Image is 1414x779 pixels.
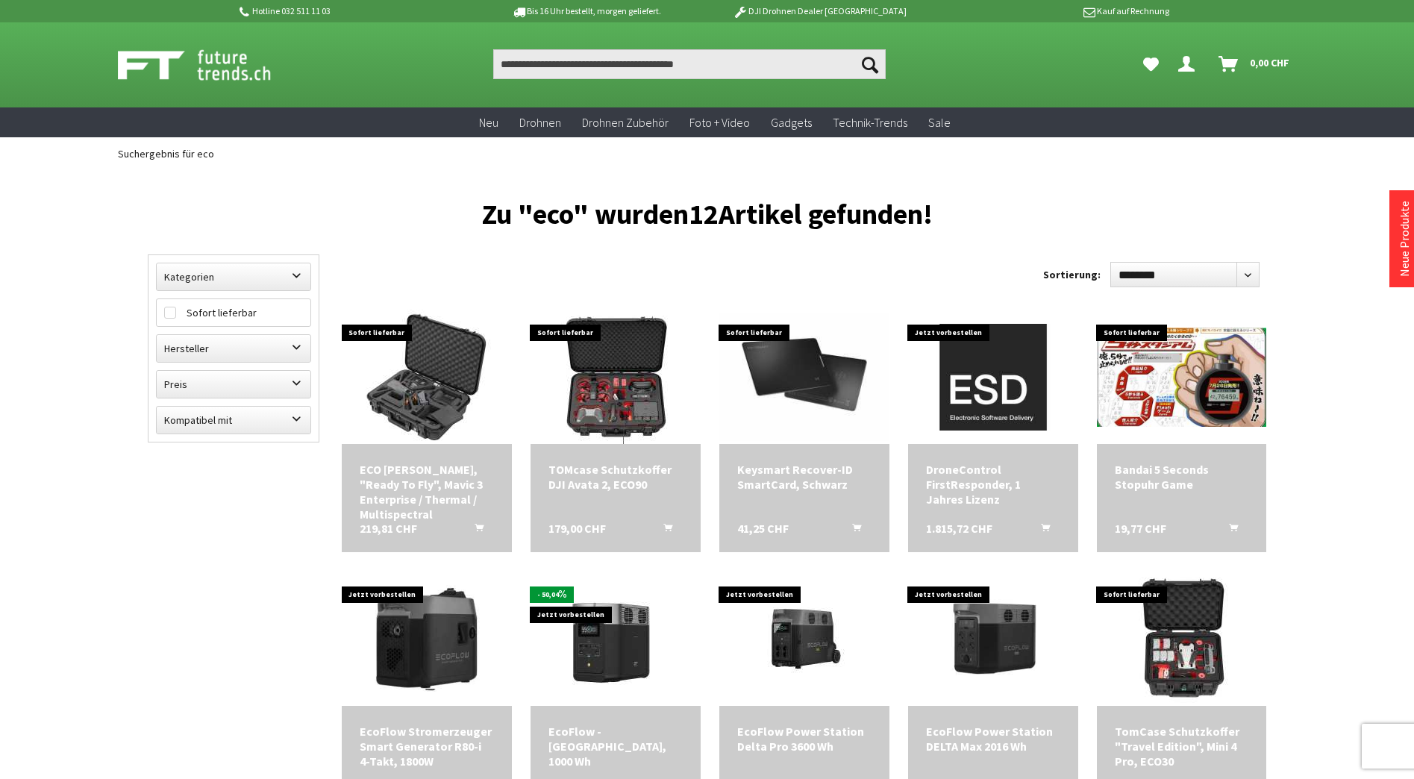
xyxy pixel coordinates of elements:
a: Foto + Video [679,107,760,138]
a: DroneControl FirstResponder, 1 Jahres Lizenz 1.815,72 CHF In den Warenkorb [926,462,1060,507]
label: Sofort lieferbar [157,299,310,326]
a: Technik-Trends [822,107,918,138]
div: EcoFlow Power Station DELTA Max 2016 Wh [926,724,1060,754]
a: Neu [469,107,509,138]
img: DroneControl FirstResponder, 1 Jahres Lizenz [908,324,1078,431]
button: In den Warenkorb [457,521,492,540]
a: Dein Konto [1172,49,1207,79]
div: Bandai 5 Seconds Stopuhr Game [1115,462,1249,492]
label: Hersteller [157,335,310,362]
span: 0,00 CHF [1250,51,1289,75]
h1: Zu "eco" wurden Artikel gefunden! [148,204,1267,225]
a: Sale [918,107,961,138]
div: EcoFlow Power Station Delta Pro 3600 Wh [737,724,872,754]
span: 19,77 CHF [1115,521,1166,536]
img: Keysmart Recover-ID SmartCard, Schwarz [719,313,889,441]
div: EcoFlow Stromerzeuger Smart Generator R80-i 4-Takt, 1800W [360,724,494,769]
a: EcoFlow - [GEOGRAPHIC_DATA], 1000 Wh 649,00 CHF In den Warenkorb [548,724,683,769]
a: ECO [PERSON_NAME], "Ready To Fly", Mavic 3 Enterprise / Thermal / Multispectral 219,81 CHF In den... [360,462,494,522]
img: Shop Futuretrends - zur Startseite wechseln [118,46,304,84]
a: Gadgets [760,107,822,138]
label: Kompatibel mit [157,407,310,434]
input: Produkt, Marke, Kategorie, EAN, Artikelnummer… [493,49,886,79]
span: 1.815,72 CHF [926,521,992,536]
span: Gadgets [771,115,812,130]
label: Sortierung: [1043,263,1101,287]
a: TomCase Schutzkoffer "Travel Edition", Mini 4 Pro, ECO30 119,44 CHF In den Warenkorb [1115,724,1249,769]
a: Meine Favoriten [1136,49,1166,79]
a: Bandai 5 Seconds Stopuhr Game 19,77 CHF In den Warenkorb [1115,462,1249,492]
p: Hotline 032 511 11 03 [237,2,470,20]
span: 219,81 CHF [360,521,417,536]
span: Drohnen Zubehör [582,115,669,130]
a: Neue Produkte [1397,201,1412,277]
div: EcoFlow - [GEOGRAPHIC_DATA], 1000 Wh [548,724,683,769]
label: Kategorien [157,263,310,290]
button: Suchen [854,49,886,79]
span: 179,00 CHF [548,521,606,536]
div: DroneControl FirstResponder, 1 Jahres Lizenz [926,462,1060,507]
a: Warenkorb [1213,49,1297,79]
a: TOMcase Schutzkoffer DJI Avata 2, ECO90 179,00 CHF In den Warenkorb [548,462,683,492]
img: EcoFlow Stromerzeuger Smart Generator R80-i 4-Takt, 1800W [342,585,512,692]
img: Ecoflow Delta Pro [737,572,872,706]
span: Suchergebnis für eco [118,147,214,160]
span: Neu [479,115,498,130]
a: Keysmart Recover-ID SmartCard, Schwarz 41,25 CHF In den Warenkorb [737,462,872,492]
a: EcoFlow Power Station DELTA Max 2016 Wh 2.405,90 CHF In den Warenkorb [926,724,1060,754]
div: Keysmart Recover-ID SmartCard, Schwarz [737,462,872,492]
a: Drohnen [509,107,572,138]
a: EcoFlow Stromerzeuger Smart Generator R80-i 4-Takt, 1800W 1.603,94 CHF In den Warenkorb [360,724,494,769]
span: Drohnen [519,115,561,130]
button: In den Warenkorb [645,521,681,540]
div: TomCase Schutzkoffer "Travel Edition", Mini 4 Pro, ECO30 [1115,724,1249,769]
img: EcoFlow Power Station DELTA Max 2016 Wh [908,585,1078,692]
p: Kauf auf Rechnung [936,2,1169,20]
img: ECO Schutzkoffer, "Ready To Fly", Mavic 3 Enterprise / Thermal / Multispectral [360,310,494,444]
img: TomCase Schutzkoffer "Travel Edition", Mini 4 Pro, ECO30 [1115,572,1249,706]
button: In den Warenkorb [1023,521,1059,540]
img: EcoFlow - Power Station Delta 2, 1000 Wh [548,572,683,706]
div: ECO [PERSON_NAME], "Ready To Fly", Mavic 3 Enterprise / Thermal / Multispectral [360,462,494,522]
a: EcoFlow Power Station Delta Pro 3600 Wh 4.011,84 CHF In den Warenkorb [737,724,872,754]
button: In den Warenkorb [1211,521,1247,540]
span: Technik-Trends [833,115,907,130]
a: Drohnen Zubehör [572,107,679,138]
span: 41,25 CHF [737,521,789,536]
img: TOMcase Schutzkoffer DJI Avata 2, ECO90 [548,310,683,444]
span: 12 [689,196,719,231]
label: Preis [157,371,310,398]
button: In den Warenkorb [834,521,870,540]
img: Bandai 5 Seconds Stopuhr Game [1097,328,1267,427]
p: Bis 16 Uhr bestellt, morgen geliefert. [470,2,703,20]
p: DJI Drohnen Dealer [GEOGRAPHIC_DATA] [703,2,936,20]
span: Foto + Video [689,115,750,130]
span: Sale [928,115,951,130]
div: TOMcase Schutzkoffer DJI Avata 2, ECO90 [548,462,683,492]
